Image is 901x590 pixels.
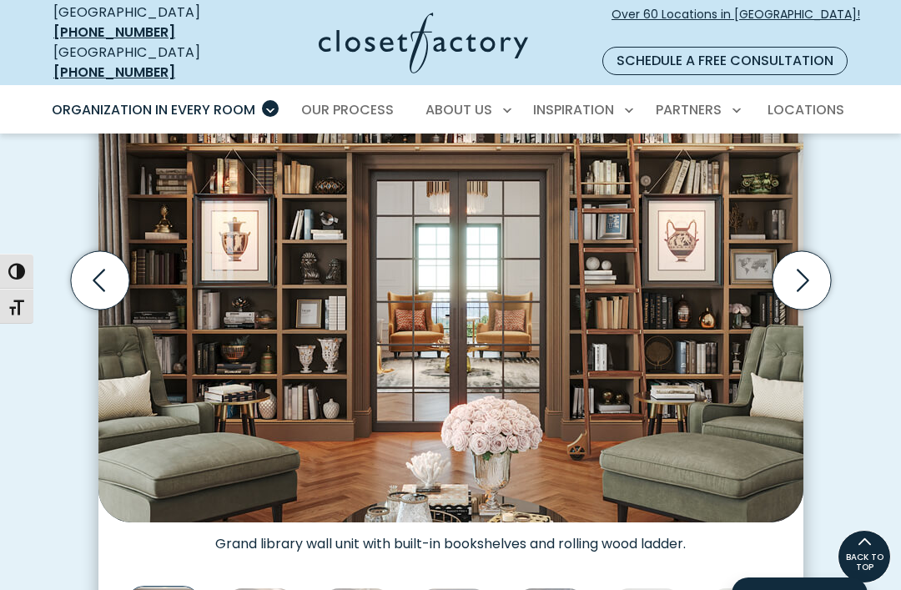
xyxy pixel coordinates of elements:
a: [PHONE_NUMBER] [53,63,175,82]
span: Locations [768,100,844,119]
img: Closet Factory Logo [319,13,528,73]
button: Next slide [766,245,838,316]
img: Grand library wall with built-in bookshelves and rolling ladder [98,9,803,522]
div: [GEOGRAPHIC_DATA] [53,3,235,43]
figcaption: Grand library wall unit with built-in bookshelves and rolling wood ladder. [98,522,803,552]
span: Inspiration [533,100,614,119]
span: Partners [656,100,722,119]
span: BACK TO TOP [838,552,890,572]
nav: Primary Menu [40,87,861,134]
span: About Us [425,100,492,119]
div: [GEOGRAPHIC_DATA] [53,43,235,83]
button: Previous slide [64,245,136,316]
span: Over 60 Locations in [GEOGRAPHIC_DATA]! [612,6,860,41]
a: Schedule a Free Consultation [602,47,848,75]
span: Organization in Every Room [52,100,255,119]
span: Our Process [301,100,394,119]
a: BACK TO TOP [838,530,891,583]
a: [PHONE_NUMBER] [53,23,175,42]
